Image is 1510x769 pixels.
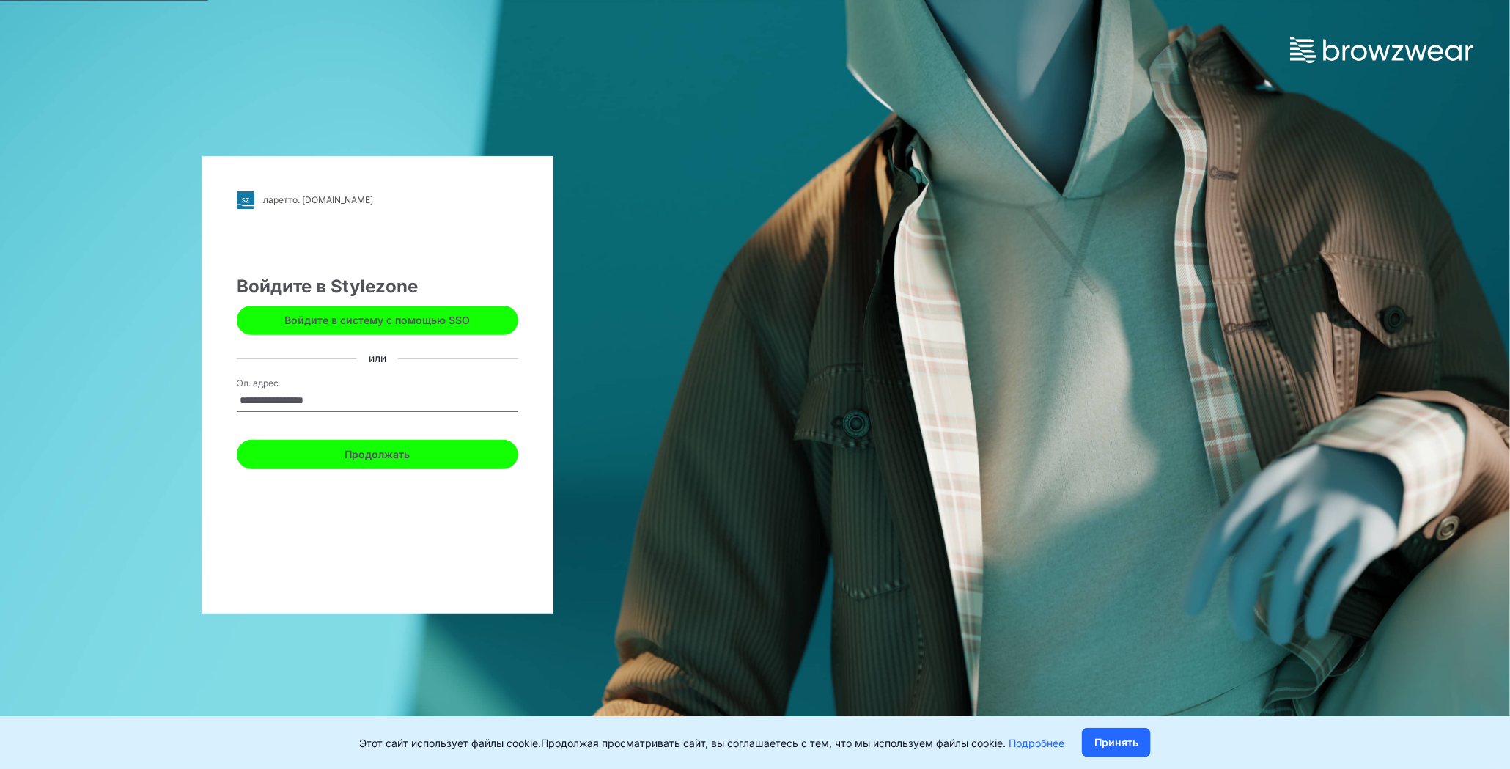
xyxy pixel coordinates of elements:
[359,737,541,749] ya-tr-span: Этот сайт использует файлы cookie.
[1082,728,1151,757] button: Принять
[1009,737,1064,749] a: Подробнее
[237,276,418,297] ya-tr-span: Войдите в Stylezone
[369,353,386,365] ya-tr-span: или
[1290,37,1473,63] img: browzwear-logo.73288ffb.svg
[237,191,518,209] a: ларетто. [DOMAIN_NAME]
[345,446,410,462] ya-tr-span: Продолжать
[237,378,279,389] ya-tr-span: Эл. адрес
[541,737,1006,749] ya-tr-span: Продолжая просматривать сайт, вы соглашаетесь с тем, что мы используем файлы cookie.
[285,312,471,328] ya-tr-span: Войдите в систему с помощью SSO
[263,194,373,205] ya-tr-span: ларетто. [DOMAIN_NAME]
[1094,735,1138,751] ya-tr-span: Принять
[237,306,518,335] button: Войдите в систему с помощью SSO
[237,440,518,469] button: Продолжать
[237,191,254,209] img: svg+xml;base64,PHN2ZyB3aWR0aD0iMjgiIGhlaWdodD0iMjgiIHZpZXdCb3g9IjAgMCAyOCAyOCIgZmlsbD0ibm9uZSIgeG...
